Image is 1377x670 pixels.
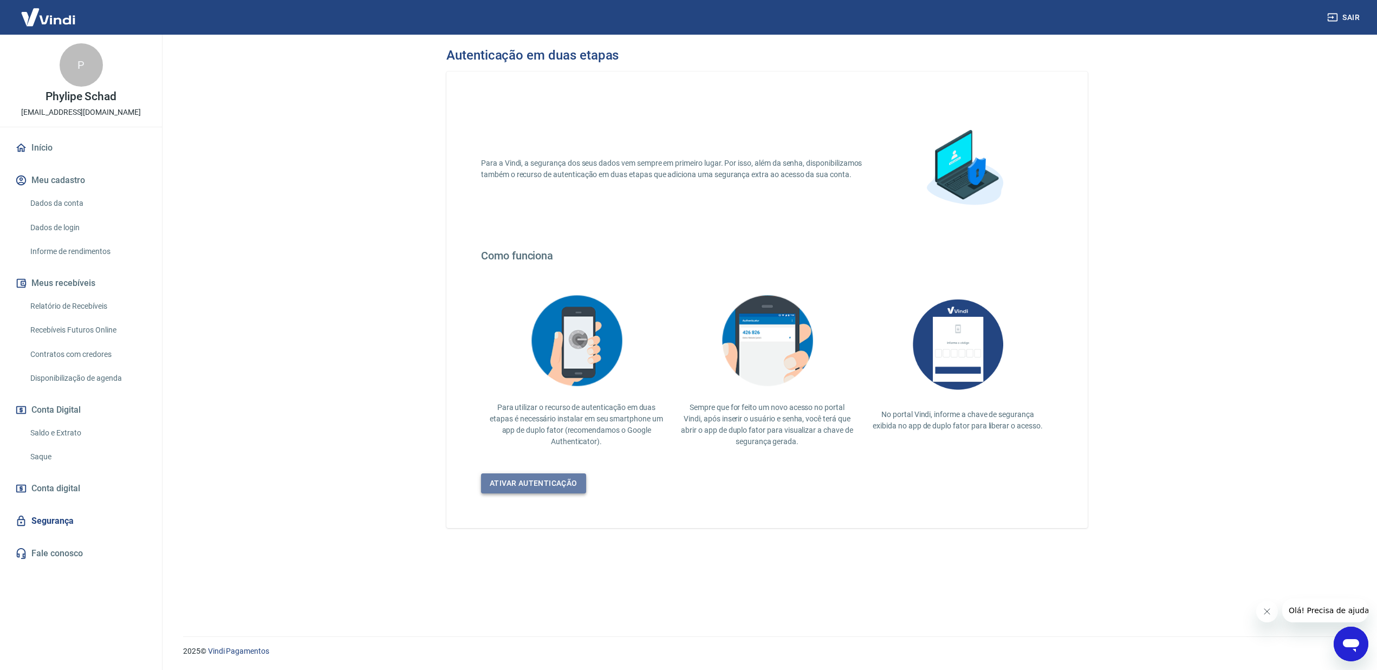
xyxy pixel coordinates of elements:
a: Saldo e Extrato [26,422,149,444]
p: Sempre que for feito um novo acesso no portal Vindi, após inserir o usuário e senha, você terá qu... [680,402,854,447]
h3: Autenticação em duas etapas [446,48,619,63]
a: Disponibilização de agenda [26,367,149,389]
a: Informe de rendimentos [26,240,149,263]
h4: Como funciona [481,249,1053,262]
p: Para a Vindi, a segurança dos seus dados vem sempre em primeiro lugar. Por isso, além da senha, d... [481,158,875,180]
a: Relatório de Recebíveis [26,295,149,317]
p: Para utilizar o recurso de autenticação em duas etapas é necessário instalar em seu smartphone um... [490,402,663,447]
iframe: Close message [1256,601,1278,622]
a: Dados de login [26,217,149,239]
p: 2025 © [183,646,1351,657]
p: Phylipe Schad [46,91,116,102]
button: Sair [1325,8,1364,28]
p: No portal Vindi, informe a chave de segurança exibida no app de duplo fator para liberar o acesso. [871,409,1044,432]
div: P [60,43,103,87]
img: explication-mfa1.88a31355a892c34851cc.png [910,115,1018,223]
a: Ativar autenticação [481,473,586,493]
a: Fale conosco [13,542,149,565]
a: Início [13,136,149,160]
a: Saque [26,446,149,468]
button: Meu cadastro [13,168,149,192]
a: Vindi Pagamentos [208,647,269,655]
iframe: Message from company [1282,599,1368,622]
button: Conta Digital [13,398,149,422]
a: Segurança [13,509,149,533]
a: Recebíveis Futuros Online [26,319,149,341]
button: Meus recebíveis [13,271,149,295]
img: explication-mfa2.908d58f25590a47144d3.png [522,288,631,393]
img: Vindi [13,1,83,34]
a: Contratos com credores [26,343,149,366]
a: Conta digital [13,477,149,500]
a: Dados da conta [26,192,149,214]
img: AUbNX1O5CQAAAABJRU5ErkJggg== [904,288,1012,400]
span: Olá! Precisa de ajuda? [7,8,91,16]
img: explication-mfa3.c449ef126faf1c3e3bb9.png [713,288,821,393]
p: [EMAIL_ADDRESS][DOMAIN_NAME] [21,107,141,118]
iframe: Button to launch messaging window [1334,627,1368,661]
span: Conta digital [31,481,80,496]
